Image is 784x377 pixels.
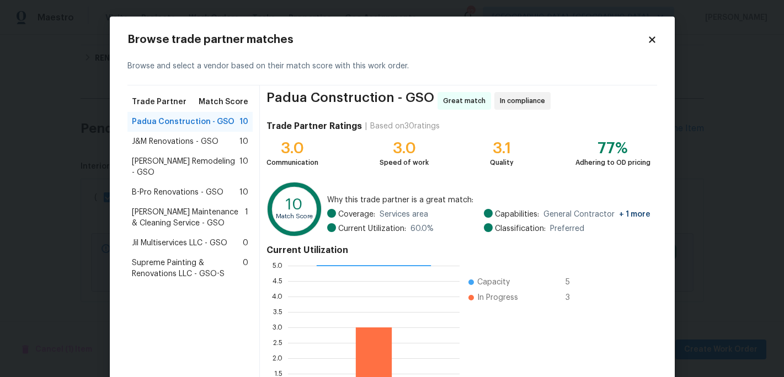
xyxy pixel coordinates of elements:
h4: Current Utilization [266,245,650,256]
span: B-Pro Renovations - GSO [132,187,223,198]
span: General Contractor [543,209,650,220]
span: 10 [239,136,248,147]
span: Current Utilization: [338,223,406,234]
div: Quality [490,157,514,168]
div: 3.0 [380,143,429,154]
span: Trade Partner [132,96,186,107]
span: 10 [239,156,248,178]
span: 0 [243,238,248,249]
span: Jil Multiservices LLC - GSO [132,238,227,249]
span: J&M Renovations - GSO [132,136,218,147]
div: | [362,121,370,132]
span: Match Score [199,96,248,107]
span: [PERSON_NAME] Maintenance & Cleaning Service - GSO [132,207,246,229]
span: In compliance [500,95,550,106]
text: Match Score [276,213,313,219]
span: Padua Construction - GSO [132,116,234,127]
span: 5 [566,277,583,288]
span: [PERSON_NAME] Remodeling - GSO [132,156,240,178]
div: 77% [575,143,650,154]
text: 3.5 [273,309,282,315]
span: Supreme Painting & Renovations LLC - GSO-S [132,257,243,279]
div: Adhering to OD pricing [575,157,650,168]
div: Communication [266,157,318,168]
span: 10 [239,187,248,198]
span: 60.0 % [410,223,434,234]
span: Padua Construction - GSO [266,92,434,110]
span: + 1 more [619,211,650,218]
span: Classification: [495,223,546,234]
span: 3 [566,292,583,303]
div: 3.0 [266,143,318,154]
text: 1.5 [274,370,282,377]
span: 10 [239,116,248,127]
span: Capacity [477,277,510,288]
span: Great match [443,95,490,106]
span: 1 [245,207,248,229]
text: 2.5 [273,340,282,346]
text: 2.0 [273,355,282,362]
text: 10 [286,197,303,212]
span: Coverage: [338,209,375,220]
span: Capabilities: [495,209,539,220]
text: 5.0 [273,262,282,269]
h2: Browse trade partner matches [127,34,647,45]
text: 4.0 [272,293,282,300]
span: In Progress [477,292,518,303]
span: 0 [243,257,248,279]
div: Browse and select a vendor based on their match score with this work order. [127,47,657,85]
h4: Trade Partner Ratings [266,121,362,132]
text: 3.0 [273,324,282,331]
span: Preferred [550,223,584,234]
div: Based on 30 ratings [370,121,440,132]
span: Services area [380,209,428,220]
span: Why this trade partner is a great match: [327,195,650,206]
div: Speed of work [380,157,429,168]
div: 3.1 [490,143,514,154]
text: 4.5 [273,278,282,284]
